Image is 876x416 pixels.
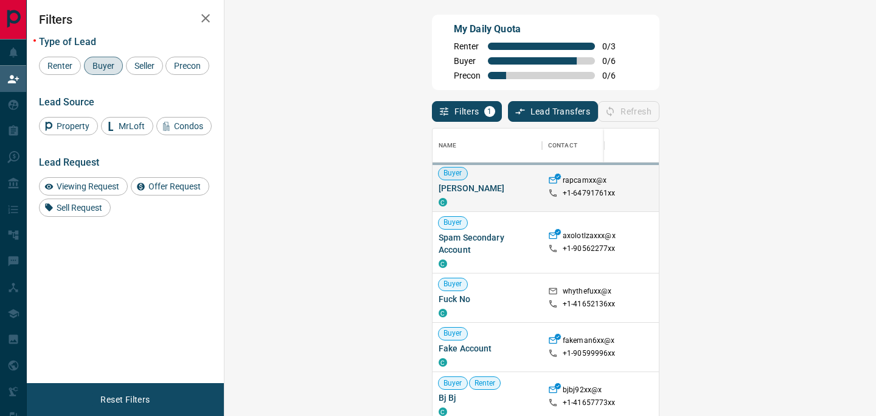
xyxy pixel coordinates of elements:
[114,121,149,131] span: MrLoft
[542,129,639,163] div: Contact
[563,244,616,254] p: +1- 90562277xx
[52,121,94,131] span: Property
[39,12,212,27] h2: Filters
[39,117,98,135] div: Property
[563,348,616,359] p: +1- 90599996xx
[439,198,447,206] div: condos.ca
[43,61,77,71] span: Renter
[439,168,467,178] span: Buyer
[454,41,481,51] span: Renter
[439,328,467,339] span: Buyer
[84,57,123,75] div: Buyer
[92,389,158,410] button: Reset Filters
[131,177,209,196] div: Offer Request
[470,378,501,389] span: Renter
[439,231,536,256] span: Spam Secondary Account
[130,61,159,71] span: Seller
[454,71,481,80] span: Precon
[439,259,447,268] div: condos.ca
[439,293,536,305] span: Fuck No
[439,392,536,404] span: Bj Bj
[563,336,615,348] p: fakeman6xx@x
[454,56,481,66] span: Buyer
[439,342,536,354] span: Fake Account
[563,231,616,244] p: axolotlzaxxx@x
[52,203,106,213] span: Sell Request
[126,57,163,75] div: Seller
[439,217,467,228] span: Buyer
[439,378,467,389] span: Buyer
[88,61,119,71] span: Buyer
[563,175,607,188] p: rapcamxx@x
[563,385,602,398] p: bjbj92xx@x
[439,407,447,416] div: condos.ca
[602,41,629,51] span: 0 / 3
[165,57,209,75] div: Precon
[101,117,153,135] div: MrLoft
[602,56,629,66] span: 0 / 6
[439,182,536,194] span: [PERSON_NAME]
[432,101,502,122] button: Filters1
[433,129,542,163] div: Name
[563,398,616,408] p: +1- 41657773xx
[144,182,205,191] span: Offer Request
[548,129,577,163] div: Contact
[439,129,457,163] div: Name
[563,188,616,199] p: +1- 64791761xx
[39,96,94,108] span: Lead Source
[39,157,99,168] span: Lead Request
[454,22,629,37] p: My Daily Quota
[170,61,205,71] span: Precon
[563,299,616,309] p: +1- 41652136xx
[439,279,467,289] span: Buyer
[439,309,447,317] div: condos.ca
[156,117,212,135] div: Condos
[563,286,612,299] p: whythefuxx@x
[39,177,128,196] div: Viewing Request
[485,107,494,116] span: 1
[602,71,629,80] span: 0 / 6
[439,358,447,367] div: condos.ca
[39,199,111,217] div: Sell Request
[170,121,207,131] span: Condos
[39,57,81,75] div: Renter
[39,36,96,48] span: Type of Lead
[508,101,599,122] button: Lead Transfers
[52,182,123,191] span: Viewing Request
